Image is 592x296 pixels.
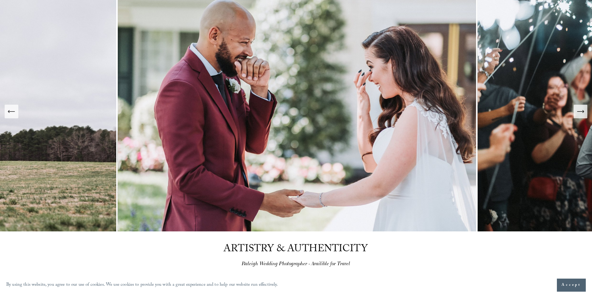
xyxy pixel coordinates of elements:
[574,105,587,118] button: Next Slide
[223,241,368,258] span: ARTISTRY & AUTHENTICITY
[5,105,18,118] button: Previous Slide
[557,279,586,292] button: Accept
[6,281,278,290] p: By using this website, you agree to our use of cookies. We use cookies to provide you with a grea...
[562,282,581,288] span: Accept
[242,261,350,267] em: Raleigh Wedding Photographer - Availible for Travel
